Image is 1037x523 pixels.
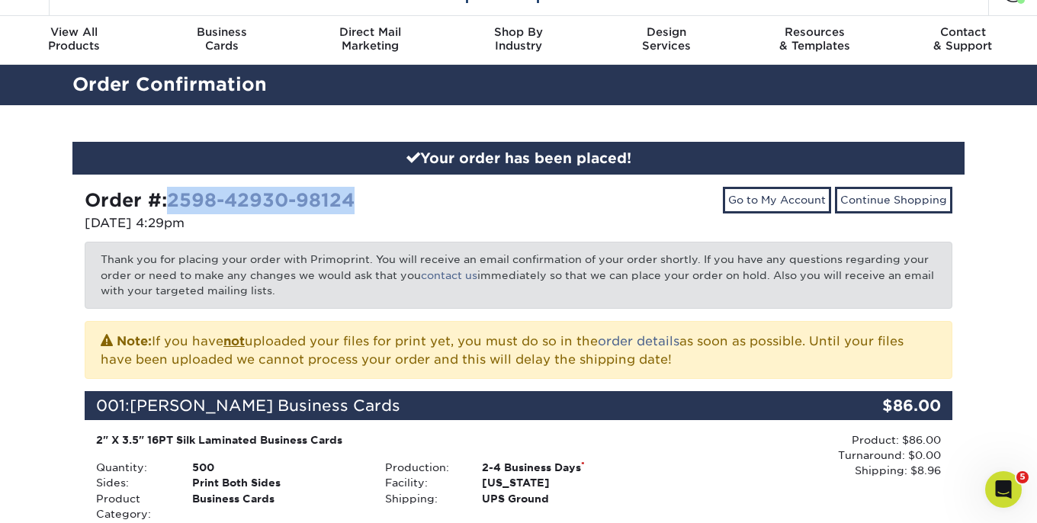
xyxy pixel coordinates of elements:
div: & Templates [740,25,888,53]
span: Business [148,25,296,39]
a: Contact& Support [889,16,1037,65]
a: contact us [421,269,477,281]
span: Resources [740,25,888,39]
strong: Note: [117,334,152,348]
span: 5 [1016,471,1029,483]
div: Marketing [297,25,445,53]
div: 001: [85,391,807,420]
div: Sides: [85,475,181,490]
div: Cards [148,25,296,53]
a: Continue Shopping [835,187,952,213]
div: Shipping: [374,491,470,506]
div: & Support [889,25,1037,53]
div: Industry [445,25,592,53]
a: BusinessCards [148,16,296,65]
a: order details [598,334,679,348]
p: Thank you for placing your order with Primoprint. You will receive an email confirmation of your ... [85,242,952,308]
a: Resources& Templates [740,16,888,65]
p: [DATE] 4:29pm [85,214,507,233]
a: Go to My Account [723,187,831,213]
span: Direct Mail [297,25,445,39]
span: Shop By [445,25,592,39]
div: Product Category: [85,491,181,522]
div: UPS Ground [470,491,663,506]
b: not [223,334,245,348]
span: [PERSON_NAME] Business Cards [130,396,400,415]
iframe: Intercom live chat [985,471,1022,508]
div: 500 [181,460,374,475]
span: Design [592,25,740,39]
div: 2-4 Business Days [470,460,663,475]
div: 2" X 3.5" 16PT Silk Laminated Business Cards [96,432,652,448]
strong: Order #: [85,189,355,211]
div: Business Cards [181,491,374,522]
div: Services [592,25,740,53]
div: Product: $86.00 Turnaround: $0.00 Shipping: $8.96 [663,432,941,479]
div: Production: [374,460,470,475]
div: Facility: [374,475,470,490]
div: $86.00 [807,391,952,420]
h2: Order Confirmation [61,71,976,99]
span: Contact [889,25,1037,39]
p: If you have uploaded your files for print yet, you must do so in the as soon as possible. Until y... [101,331,936,369]
a: DesignServices [592,16,740,65]
a: 2598-42930-98124 [167,189,355,211]
div: Your order has been placed! [72,142,965,175]
div: Print Both Sides [181,475,374,490]
a: Shop ByIndustry [445,16,592,65]
div: Quantity: [85,460,181,475]
a: Direct MailMarketing [297,16,445,65]
div: [US_STATE] [470,475,663,490]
